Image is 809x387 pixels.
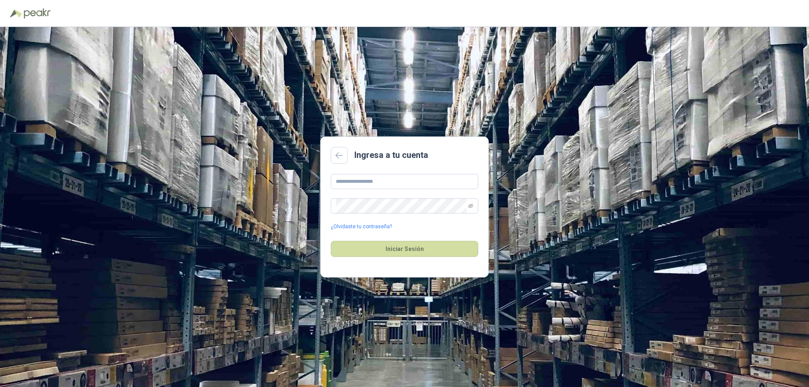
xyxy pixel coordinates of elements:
img: Logo [10,9,22,18]
span: eye-invisible [468,203,473,208]
h2: Ingresa a tu cuenta [354,149,428,162]
img: Peakr [24,8,51,19]
a: ¿Olvidaste tu contraseña? [331,223,392,231]
button: Iniciar Sesión [331,241,478,257]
